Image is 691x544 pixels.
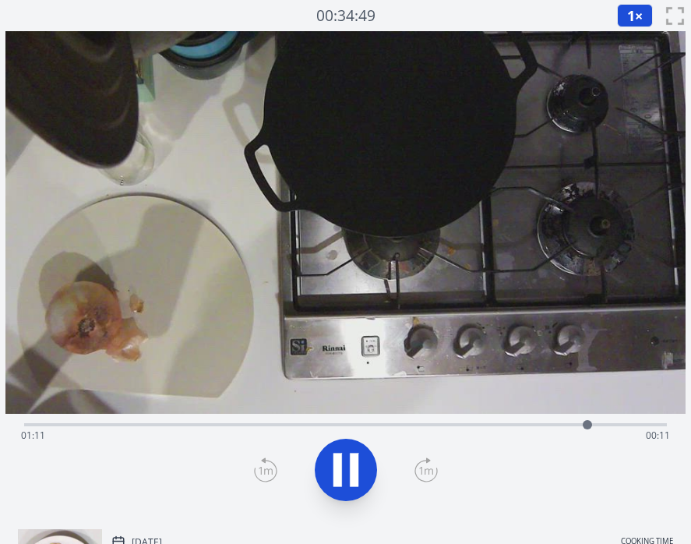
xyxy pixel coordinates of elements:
[627,6,635,25] span: 1
[617,4,653,27] button: 1×
[21,429,45,442] span: 01:11
[316,5,375,27] a: 00:34:49
[646,429,670,442] span: 00:11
